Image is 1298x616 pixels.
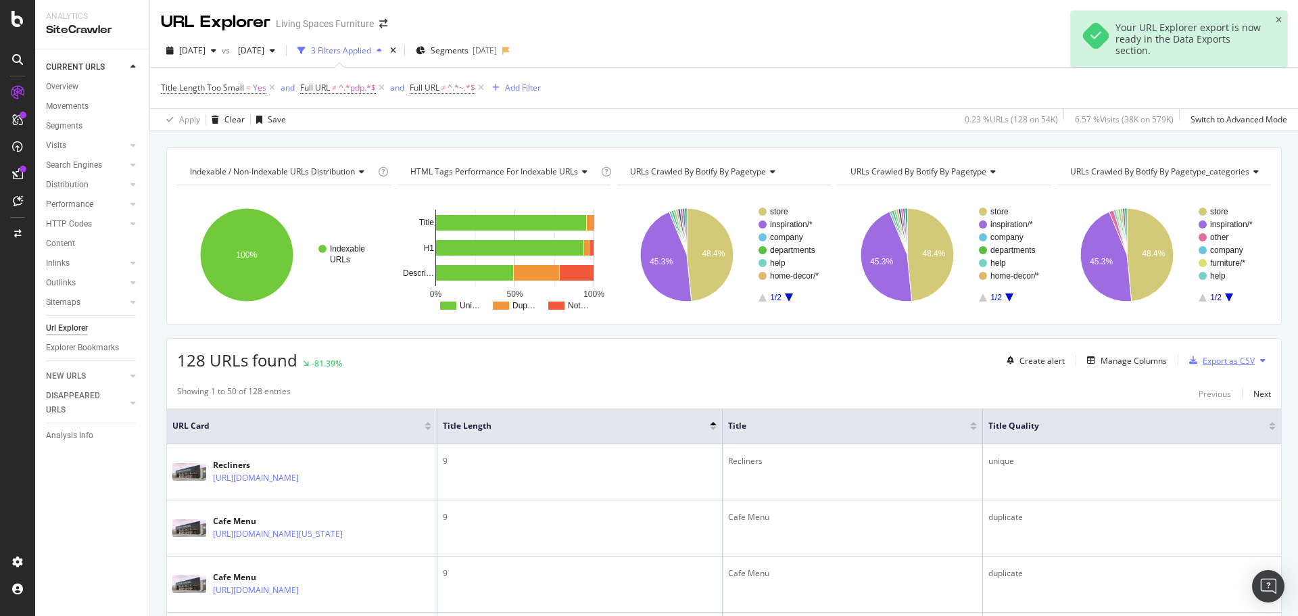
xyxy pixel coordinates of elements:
span: Title Length Too Small [161,82,244,93]
button: 3 Filters Applied [292,40,387,62]
button: [DATE] [233,40,281,62]
span: Indexable / Non-Indexable URLs distribution [190,166,355,177]
text: other [1210,233,1228,242]
span: URLs Crawled By Botify By pagetype_categories [1070,166,1249,177]
button: Create alert [1001,350,1065,371]
span: HTML Tags Performance for Indexable URLs [410,166,578,177]
h4: URLs Crawled By Botify By pagetype [627,161,819,183]
div: URL Explorer [161,11,270,34]
div: Distribution [46,178,89,192]
div: 6.57 % Visits ( 38K on 579K ) [1075,114,1174,125]
text: 1/2 [990,293,1002,302]
a: Distribution [46,178,126,192]
text: Uni… [460,301,480,310]
a: Url Explorer [46,321,140,335]
span: = [246,82,251,93]
text: home-decor/* [770,271,819,281]
div: NEW URLS [46,369,86,383]
div: Movements [46,99,89,114]
button: Add Filter [487,80,541,96]
span: Full URL [410,82,439,93]
a: [URL][DOMAIN_NAME] [213,584,299,597]
button: Save [251,109,286,131]
button: Previous [1199,385,1231,402]
text: 48.4% [702,249,725,258]
text: store [770,207,788,216]
text: 1/2 [1211,293,1222,302]
button: Clear [206,109,245,131]
div: Overview [46,80,78,94]
div: Manage Columns [1101,355,1167,366]
div: Save [268,114,286,125]
div: Cafe Menu [728,567,977,579]
span: Yes [253,78,266,97]
div: 9 [443,455,717,467]
button: Export as CSV [1184,350,1255,371]
text: URLs [330,255,350,264]
div: 9 [443,567,717,579]
div: A chart. [398,196,609,314]
div: Performance [46,197,93,212]
a: Performance [46,197,126,212]
div: Showing 1 to 50 of 128 entries [177,385,291,402]
img: main image [172,575,206,593]
span: ≠ [441,82,446,93]
text: Not… [568,301,589,310]
text: furniture/* [1210,258,1245,268]
div: 9 [443,511,717,523]
div: Create alert [1019,355,1065,366]
svg: A chart. [1057,196,1269,314]
div: Recliners [728,455,977,467]
div: Content [46,237,75,251]
span: 2025 Aug. 22nd [179,45,206,56]
h4: Indexable / Non-Indexable URLs Distribution [187,161,375,183]
text: home-decor/* [990,271,1039,281]
div: A chart. [177,196,389,314]
text: 100% [237,250,258,260]
span: Segments [431,45,468,56]
text: 0% [429,289,441,299]
a: Sitemaps [46,295,126,310]
text: 50% [506,289,523,299]
div: 0.23 % URLs ( 128 on 54K ) [965,114,1058,125]
a: HTTP Codes [46,217,126,231]
div: [DATE] [473,45,497,56]
span: ≠ [332,82,337,93]
h4: URLs Crawled By Botify By pagetype [848,161,1039,183]
div: unique [988,455,1276,467]
text: company [990,233,1024,242]
button: and [281,81,295,94]
text: 1/2 [770,293,782,302]
a: CURRENT URLS [46,60,126,74]
div: close toast [1276,16,1282,24]
a: Analysis Info [46,429,140,443]
span: Full URL [300,82,330,93]
text: company [770,233,803,242]
button: and [390,81,404,94]
button: Manage Columns [1082,352,1167,369]
div: arrow-right-arrow-left [379,19,387,28]
text: 45.3% [1090,257,1113,266]
span: Title Quality [988,420,1249,432]
div: Recliners [213,459,358,471]
div: Open Intercom Messenger [1252,570,1284,602]
div: duplicate [988,511,1276,523]
div: Url Explorer [46,321,88,335]
text: Title [418,218,434,227]
div: Inlinks [46,256,70,270]
div: Cafe Menu [213,571,358,584]
button: Switch to Advanced Mode [1185,109,1287,131]
div: duplicate [988,567,1276,579]
img: main image [172,519,206,537]
div: Add Filter [505,82,541,93]
text: 48.4% [922,249,945,258]
text: Indexable [330,244,365,254]
div: and [390,82,404,93]
a: [URL][DOMAIN_NAME][US_STATE] [213,527,343,541]
text: store [990,207,1009,216]
h4: URLs Crawled By Botify By pagetype_categories [1067,161,1270,183]
button: Next [1253,385,1271,402]
text: 45.3% [650,257,673,266]
a: Search Engines [46,158,126,172]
